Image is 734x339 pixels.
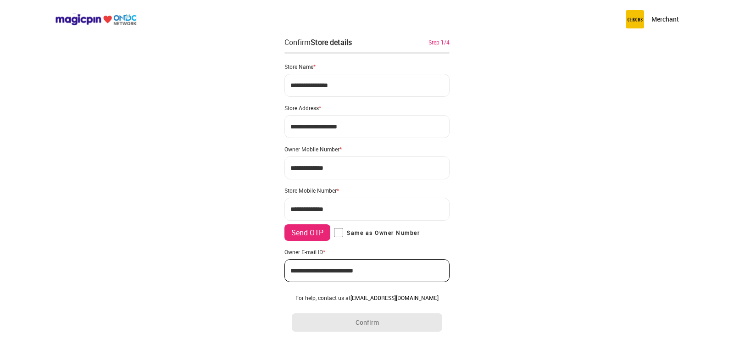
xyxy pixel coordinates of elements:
img: ondc-logo-new-small.8a59708e.svg [55,13,137,26]
img: circus.b677b59b.png [626,10,644,28]
div: Step 1/4 [428,38,450,46]
input: Same as Owner Number [334,228,343,237]
button: Confirm [292,313,442,332]
div: Owner E-mail ID [284,248,450,256]
a: [EMAIL_ADDRESS][DOMAIN_NAME] [350,294,439,301]
div: Owner Mobile Number [284,145,450,153]
div: Store Mobile Number [284,187,450,194]
button: Send OTP [284,224,330,241]
div: For help, contact us at [292,294,442,301]
div: Store Address [284,104,450,111]
label: Same as Owner Number [334,228,420,237]
div: Store details [311,37,352,47]
div: Store Name [284,63,450,70]
p: Merchant [651,15,679,24]
div: Confirm [284,37,352,48]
